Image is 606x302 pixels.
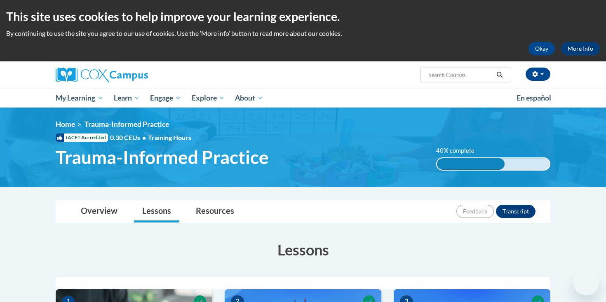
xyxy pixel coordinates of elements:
[73,201,126,222] a: Overview
[427,70,493,80] input: Search Courses
[114,93,140,103] span: Learn
[56,239,550,260] h3: Lessons
[56,133,108,142] span: IACET Accredited
[56,68,212,82] a: Cox Campus
[517,94,551,102] span: En español
[56,93,103,103] span: My Learning
[6,8,600,25] h2: This site uses cookies to help improve your learning experience.
[573,269,599,295] iframe: Button to launch messaging window
[230,89,269,108] a: About
[526,68,550,81] button: Account Settings
[6,29,600,38] p: By continuing to use the site you agree to our use of cookies. Use the ‘More info’ button to read...
[437,158,505,170] div: 60%
[188,201,242,222] a: Resources
[436,146,484,155] label: 40% complete
[145,89,186,108] a: Engage
[50,89,108,108] a: My Learning
[108,89,145,108] a: Learn
[456,205,494,218] button: Feedback
[496,205,536,218] button: Transcript
[56,68,148,82] img: Cox Campus
[235,93,263,103] span: About
[192,93,225,103] span: Explore
[110,133,148,142] span: 0.30 CEUs
[150,93,181,103] span: Engage
[56,146,269,168] span: Trauma-Informed Practice
[142,133,146,141] span: •
[561,42,600,55] a: More Info
[43,89,563,108] div: Main menu
[493,70,506,80] button: Search
[85,120,169,129] span: Trauma-Informed Practice
[134,201,179,222] a: Lessons
[56,120,75,129] a: Home
[528,42,555,55] button: Okay
[148,133,191,141] span: Training Hours
[186,89,230,108] a: Explore
[511,89,557,107] a: En español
